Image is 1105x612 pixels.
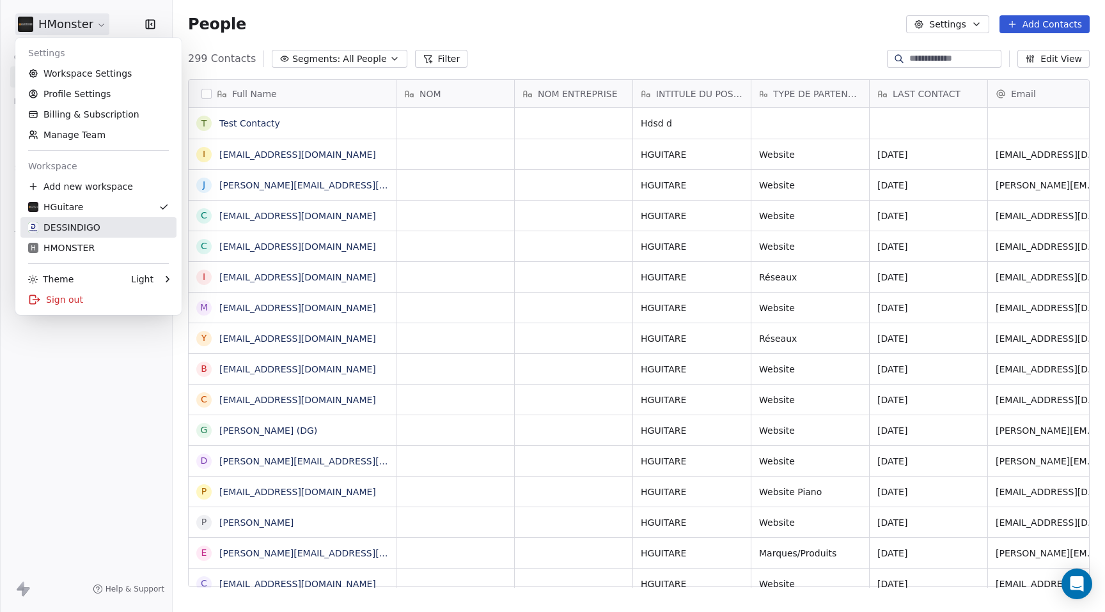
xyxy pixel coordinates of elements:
[20,289,176,310] div: Sign out
[28,241,95,254] div: HMONSTER
[20,176,176,197] div: Add new workspace
[28,222,38,233] img: DD.jpeg
[20,43,176,63] div: Settings
[28,221,100,234] div: DESSINDIGO
[28,202,38,212] img: HG1.jpg
[20,104,176,125] a: Billing & Subscription
[131,273,153,286] div: Light
[28,201,83,213] div: HGuitare
[20,63,176,84] a: Workspace Settings
[20,125,176,145] a: Manage Team
[31,243,36,253] span: H
[28,273,74,286] div: Theme
[20,84,176,104] a: Profile Settings
[20,156,176,176] div: Workspace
